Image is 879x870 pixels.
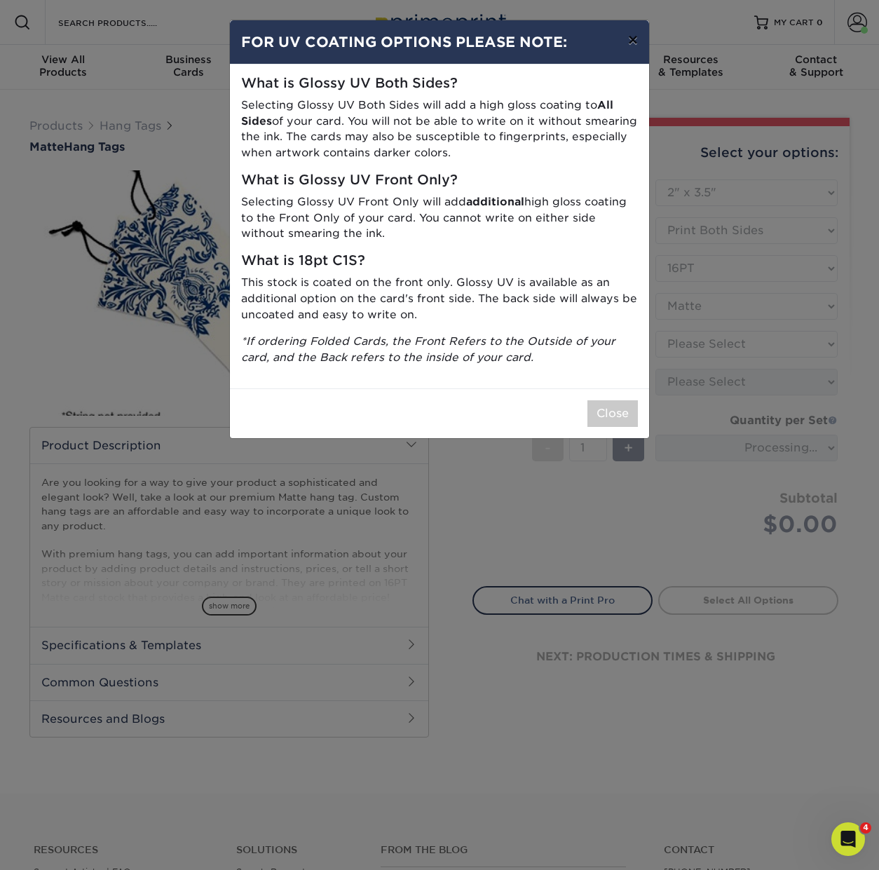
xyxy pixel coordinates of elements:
p: This stock is coated on the front only. Glossy UV is available as an additional option on the car... [241,275,638,322]
i: *If ordering Folded Cards, the Front Refers to the Outside of your card, and the Back refers to t... [241,334,615,364]
h4: FOR UV COATING OPTIONS PLEASE NOTE: [241,32,638,53]
p: Selecting Glossy UV Both Sides will add a high gloss coating to of your card. You will not be abl... [241,97,638,161]
strong: All Sides [241,98,613,128]
button: × [617,20,649,60]
h5: What is 18pt C1S? [241,253,638,269]
h5: What is Glossy UV Front Only? [241,172,638,189]
p: Selecting Glossy UV Front Only will add high gloss coating to the Front Only of your card. You ca... [241,194,638,242]
iframe: Intercom live chat [831,822,865,856]
span: 4 [860,822,871,834]
h5: What is Glossy UV Both Sides? [241,76,638,92]
strong: additional [466,195,524,208]
button: Close [587,400,638,427]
